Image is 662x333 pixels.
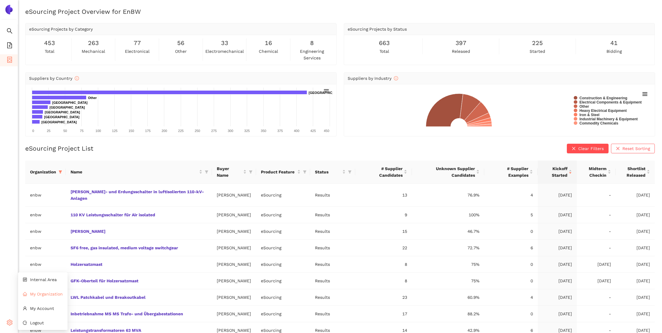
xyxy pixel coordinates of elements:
[360,165,403,178] span: # Supplier Candidates
[484,184,538,207] td: 4
[355,207,412,223] td: 9
[611,144,655,153] button: closeReset Sorting
[178,129,183,133] text: 225
[412,273,484,289] td: 75%
[23,306,27,310] span: user
[538,240,577,256] td: [DATE]
[228,129,233,133] text: 300
[25,207,66,223] td: enbw
[347,167,353,176] span: filter
[52,101,88,104] text: [GEOGRAPHIC_DATA]
[452,48,470,55] span: released
[310,256,355,273] td: Results
[315,169,341,175] span: Status
[417,165,475,178] span: Unknown Supplier Candidates
[355,160,412,184] th: this column's title is # Supplier Candidates,this column is sortable
[394,76,398,80] span: info-circle
[310,289,355,306] td: Results
[616,207,655,223] td: [DATE]
[412,289,484,306] td: 60.9%
[577,306,616,322] td: -
[217,165,242,178] span: Buyer Name
[25,7,655,16] h2: eSourcing Project Overview for EnBW
[145,129,150,133] text: 175
[256,289,310,306] td: eSourcing
[412,223,484,240] td: 46.7%
[572,146,576,151] span: close
[256,223,310,240] td: eSourcing
[577,273,616,289] td: [DATE]
[532,38,543,48] span: 225
[88,38,99,48] span: 263
[212,223,256,240] td: [PERSON_NAME]
[259,48,278,55] span: chemical
[355,289,412,306] td: 23
[538,207,577,223] td: [DATE]
[30,306,54,311] span: My Account
[45,110,80,114] text: [GEOGRAPHIC_DATA]
[577,184,616,207] td: -
[71,169,198,175] span: Name
[265,38,272,48] span: 16
[348,170,352,174] span: filter
[538,306,577,322] td: [DATE]
[310,207,355,223] td: Results
[29,27,93,31] span: eSourcing Projects by Category
[412,184,484,207] td: 76.9%
[47,129,50,133] text: 25
[355,223,412,240] td: 15
[622,145,650,152] span: Reset Sorting
[41,120,77,124] text: [GEOGRAPHIC_DATA]
[134,38,141,48] span: 77
[355,256,412,273] td: 8
[256,273,310,289] td: eSourcing
[23,277,27,282] span: control
[25,144,93,153] h2: eSourcing Project List
[30,292,63,296] span: My Organization
[530,48,545,55] span: started
[577,160,616,184] th: this column's title is Midterm Checkin,this column is sortable
[324,129,329,133] text: 450
[221,38,228,48] span: 33
[616,273,655,289] td: [DATE]
[577,240,616,256] td: -
[538,223,577,240] td: [DATE]
[44,115,80,119] text: [GEOGRAPHIC_DATA]
[616,256,655,273] td: [DATE]
[66,160,212,184] th: this column's title is Name,this column is sortable
[616,289,655,306] td: [DATE]
[80,129,83,133] text: 75
[256,240,310,256] td: eSourcing
[577,256,616,273] td: [DATE]
[616,184,655,207] td: [DATE]
[248,164,254,180] span: filter
[579,121,618,125] text: Commodity Chemicals
[212,240,256,256] td: [PERSON_NAME]
[310,38,314,48] span: 8
[567,144,609,153] button: closeClear Filters
[75,76,79,80] span: info-circle
[7,317,13,329] span: setting
[577,207,616,223] td: -
[63,129,67,133] text: 50
[211,129,216,133] text: 275
[292,48,333,61] span: engineering services
[112,129,117,133] text: 125
[310,240,355,256] td: Results
[212,160,256,184] th: this column's title is Buyer Name,this column is sortable
[355,240,412,256] td: 22
[88,96,97,100] text: Other
[303,170,307,174] span: filter
[256,306,310,322] td: eSourcing
[125,48,150,55] span: electronical
[256,184,310,207] td: eSourcing
[294,129,299,133] text: 400
[25,256,66,273] td: enbw
[621,165,645,178] span: Shortlist Released
[455,38,466,48] span: 397
[177,38,184,48] span: 56
[484,240,538,256] td: 6
[310,306,355,322] td: Results
[205,48,244,55] span: electromechanical
[310,184,355,207] td: Results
